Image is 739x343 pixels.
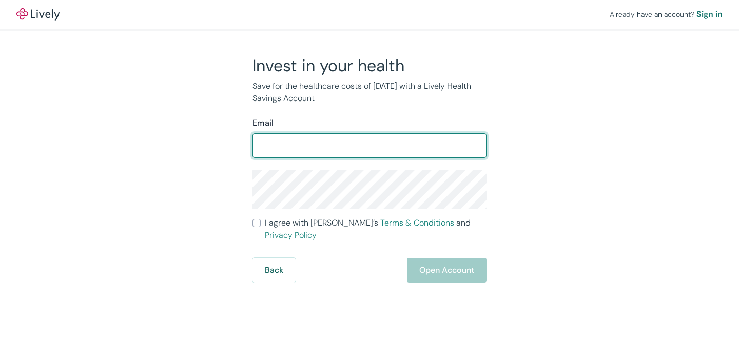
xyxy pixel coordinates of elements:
[380,217,454,228] a: Terms & Conditions
[16,8,60,21] a: LivelyLively
[252,258,296,283] button: Back
[252,55,487,76] h2: Invest in your health
[252,117,274,129] label: Email
[265,230,317,240] a: Privacy Policy
[696,8,723,21] a: Sign in
[252,80,487,105] p: Save for the healthcare costs of [DATE] with a Lively Health Savings Account
[265,217,487,241] span: I agree with [PERSON_NAME]’s and
[610,8,723,21] div: Already have an account?
[16,8,60,21] img: Lively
